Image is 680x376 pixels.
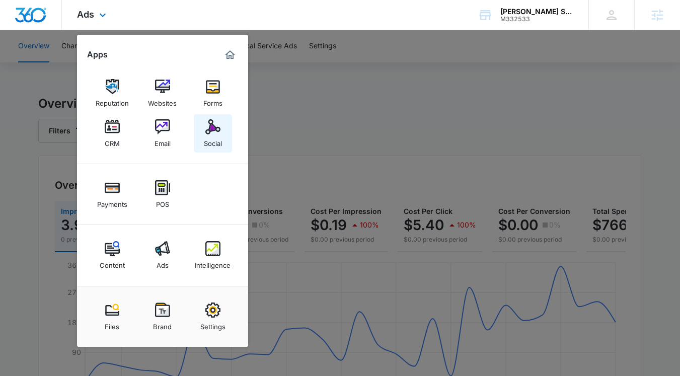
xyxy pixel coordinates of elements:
[155,134,171,147] div: Email
[87,50,108,59] h2: Apps
[27,58,35,66] img: tab_domain_overview_orange.svg
[93,114,131,153] a: CRM
[93,175,131,213] a: Payments
[111,59,170,66] div: Keywords by Traffic
[143,114,182,153] a: Email
[194,114,232,153] a: Social
[26,26,111,34] div: Domain: [DOMAIN_NAME]
[28,16,49,24] div: v 4.0.25
[194,236,232,274] a: Intelligence
[93,74,131,112] a: Reputation
[203,94,222,107] div: Forms
[148,94,177,107] div: Websites
[156,195,169,208] div: POS
[16,26,24,34] img: website_grey.svg
[500,8,574,16] div: account name
[97,195,127,208] div: Payments
[100,256,125,269] div: Content
[143,175,182,213] a: POS
[195,256,231,269] div: Intelligence
[143,236,182,274] a: Ads
[38,59,90,66] div: Domain Overview
[157,256,169,269] div: Ads
[16,16,24,24] img: logo_orange.svg
[204,134,222,147] div: Social
[77,9,94,20] span: Ads
[105,134,120,147] div: CRM
[143,74,182,112] a: Websites
[96,94,129,107] div: Reputation
[153,318,172,331] div: Brand
[500,16,574,23] div: account id
[222,47,238,63] a: Marketing 360® Dashboard
[105,318,119,331] div: Files
[93,236,131,274] a: Content
[194,74,232,112] a: Forms
[200,318,225,331] div: Settings
[93,297,131,336] a: Files
[100,58,108,66] img: tab_keywords_by_traffic_grey.svg
[143,297,182,336] a: Brand
[194,297,232,336] a: Settings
